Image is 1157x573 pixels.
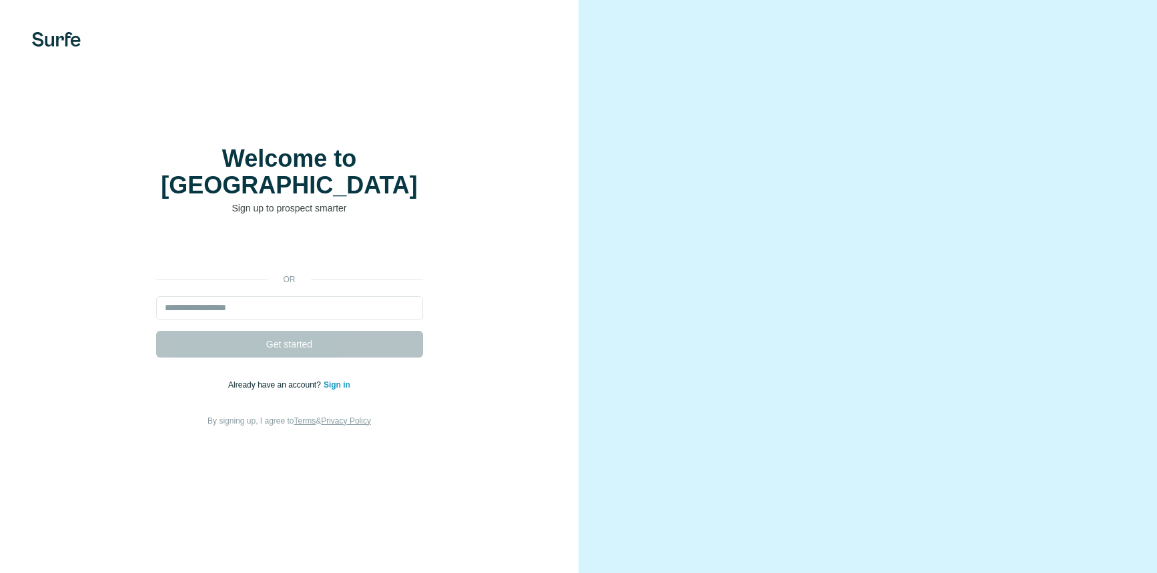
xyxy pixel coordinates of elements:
[321,416,371,426] a: Privacy Policy
[324,380,350,390] a: Sign in
[208,416,371,426] span: By signing up, I agree to &
[32,32,81,47] img: Surfe's logo
[156,145,423,199] h1: Welcome to [GEOGRAPHIC_DATA]
[228,380,324,390] span: Already have an account?
[268,273,311,285] p: or
[294,416,316,426] a: Terms
[156,201,423,215] p: Sign up to prospect smarter
[149,235,430,264] iframe: Sign in with Google Button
